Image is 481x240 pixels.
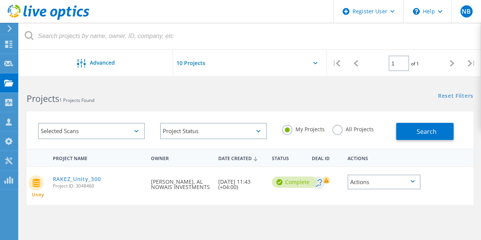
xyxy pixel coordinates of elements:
[268,151,308,165] div: Status
[272,176,317,188] div: Complete
[32,192,44,197] span: Unity
[49,151,148,165] div: Project Name
[332,125,374,132] label: All Projects
[462,50,481,77] div: |
[27,92,59,105] b: Projects
[53,176,101,182] a: RAKEZ_Unity_300
[147,151,214,165] div: Owner
[396,123,454,140] button: Search
[308,151,344,165] div: Deal Id
[438,93,473,100] a: Reset Filters
[214,151,268,165] div: Date Created
[90,60,115,65] span: Advanced
[8,16,89,21] a: Live Optics Dashboard
[462,8,471,14] span: NB
[413,8,420,15] svg: \n
[53,184,144,188] span: Project ID: 3048460
[214,167,268,197] div: [DATE] 11:43 (+04:00)
[147,167,214,197] div: [PERSON_NAME], AL NOWAIS INVESTMENTS
[417,127,437,136] span: Search
[344,151,424,165] div: Actions
[411,60,419,67] span: of 1
[38,123,145,139] div: Selected Scans
[160,123,267,139] div: Project Status
[282,125,325,132] label: My Projects
[348,175,421,189] div: Actions
[59,97,94,103] span: 1 Projects Found
[327,50,346,77] div: |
